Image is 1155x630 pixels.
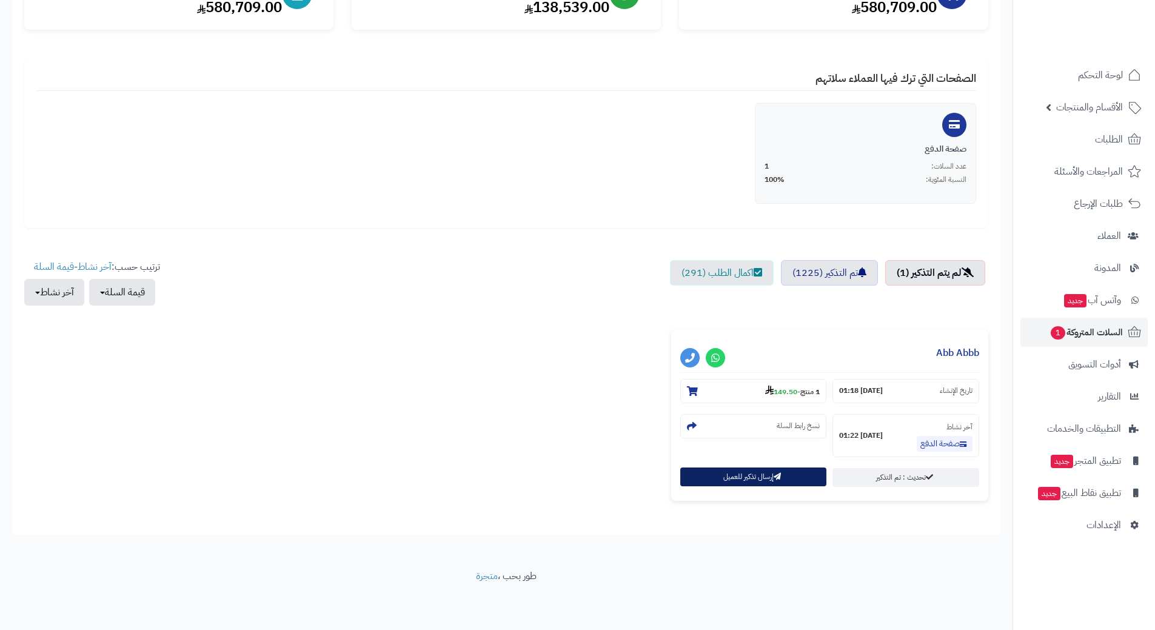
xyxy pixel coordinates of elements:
[1095,131,1123,148] span: الطلبات
[1037,484,1121,501] span: تطبيق نقاط البيع
[1050,324,1123,341] span: السلات المتروكة
[670,260,774,286] a: اكمال الطلب (291)
[1073,34,1143,59] img: logo-2.png
[1063,292,1121,309] span: وآتس آب
[680,467,827,486] button: إرسال تذكير للعميل
[765,385,820,397] small: -
[777,421,820,431] small: نسخ رابط السلة
[1020,221,1148,250] a: العملاء
[1074,195,1123,212] span: طلبات الإرجاع
[765,143,966,155] div: صفحة الدفع
[765,175,785,185] span: 100%
[1051,455,1073,468] span: جديد
[936,346,979,360] a: Abb Abbb
[1038,487,1060,500] span: جديد
[839,431,883,441] strong: [DATE] 01:22
[1020,350,1148,379] a: أدوات التسويق
[1051,326,1065,340] span: 1
[832,468,979,487] a: تحديث : تم التذكير
[680,414,827,438] section: نسخ رابط السلة
[1047,420,1121,437] span: التطبيقات والخدمات
[781,260,878,286] a: تم التذكير (1225)
[1020,318,1148,347] a: السلات المتروكة1
[24,260,160,306] ul: ترتيب حسب: -
[36,72,976,91] h4: الصفحات التي ترك فيها العملاء سلاتهم
[1020,157,1148,186] a: المراجعات والأسئلة
[1020,125,1148,154] a: الطلبات
[940,386,973,396] small: تاريخ الإنشاء
[765,386,797,397] strong: 149.50
[1020,286,1148,315] a: وآتس آبجديد
[1020,414,1148,443] a: التطبيقات والخدمات
[1068,356,1121,373] span: أدوات التسويق
[885,260,985,286] a: لم يتم التذكير (1)
[1020,382,1148,411] a: التقارير
[926,175,966,185] span: النسبة المئوية:
[1064,294,1086,307] span: جديد
[1020,446,1148,475] a: تطبيق المتجرجديد
[931,161,966,172] span: عدد السلات:
[1020,253,1148,283] a: المدونة
[1050,452,1121,469] span: تطبيق المتجر
[78,260,112,274] a: آخر نشاط
[24,279,84,306] button: آخر نشاط
[89,279,155,306] button: قيمة السلة
[1098,388,1121,405] span: التقارير
[34,260,74,274] a: قيمة السلة
[765,161,769,172] span: 1
[1097,227,1121,244] span: العملاء
[1020,478,1148,508] a: تطبيق نقاط البيعجديد
[1056,99,1123,116] span: الأقسام والمنتجات
[1094,260,1121,276] span: المدونة
[476,569,498,583] a: متجرة
[1020,511,1148,540] a: الإعدادات
[839,386,883,396] strong: [DATE] 01:18
[1020,189,1148,218] a: طلبات الإرجاع
[946,421,973,432] small: آخر نشاط
[1078,67,1123,84] span: لوحة التحكم
[917,436,973,452] a: صفحة الدفع
[800,386,820,397] strong: 1 منتج
[1054,163,1123,180] span: المراجعات والأسئلة
[1020,61,1148,90] a: لوحة التحكم
[1086,517,1121,534] span: الإعدادات
[680,379,827,403] section: 1 منتج-149.50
